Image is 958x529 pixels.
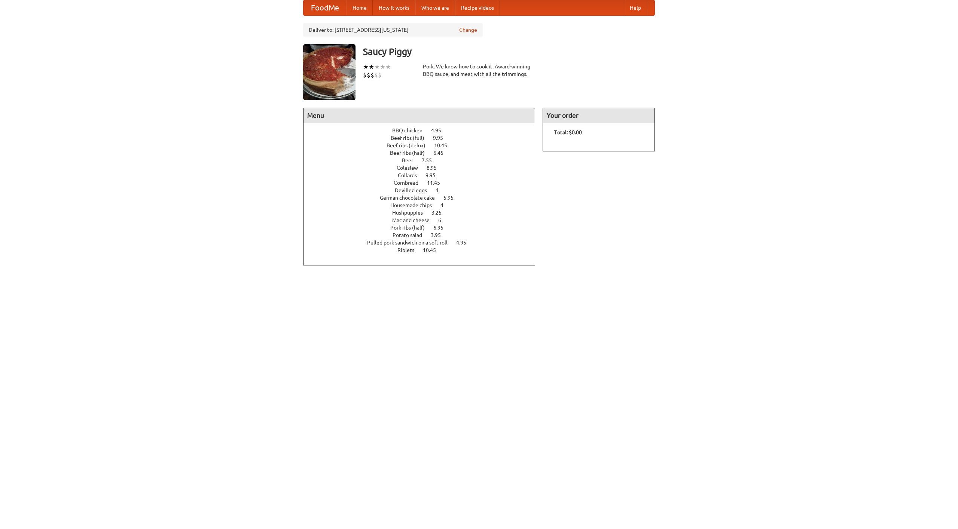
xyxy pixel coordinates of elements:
span: Beef ribs (full) [391,135,432,141]
li: $ [374,71,378,79]
span: Potato salad [393,232,430,238]
span: Beer [402,157,421,163]
li: ★ [385,63,391,71]
a: German chocolate cake 5.95 [380,195,467,201]
a: FoodMe [303,0,347,15]
div: Deliver to: [STREET_ADDRESS][US_STATE] [303,23,483,37]
a: Home [347,0,373,15]
span: 6.95 [433,225,451,231]
a: Beef ribs (delux) 10.45 [387,142,461,148]
span: 4.95 [431,127,449,133]
a: Change [459,26,477,34]
li: $ [370,71,374,79]
a: Riblets 10.45 [397,247,450,253]
a: Devilled eggs 4 [395,187,452,193]
a: Pulled pork sandwich on a soft roll 4.95 [367,240,480,246]
li: ★ [369,63,374,71]
a: Collards 9.95 [398,172,449,178]
a: BBQ chicken 4.95 [392,127,455,133]
b: Total: $0.00 [554,129,582,135]
span: Beef ribs (delux) [387,142,433,148]
a: How it works [373,0,415,15]
a: Beer 7.55 [402,157,446,163]
a: Help [624,0,647,15]
a: Housemade chips 4 [390,202,457,208]
span: 6.45 [433,150,451,156]
div: Pork. We know how to cook it. Award-winning BBQ sauce, and meat with all the trimmings. [423,63,535,78]
a: Potato salad 3.95 [393,232,455,238]
h4: Menu [303,108,535,123]
a: Hushpuppies 3.25 [392,210,455,216]
a: Pork ribs (half) 6.95 [390,225,457,231]
span: 10.45 [434,142,455,148]
span: 7.55 [422,157,439,163]
span: 10.45 [423,247,443,253]
li: ★ [374,63,380,71]
span: Housemade chips [390,202,439,208]
img: angular.jpg [303,44,356,100]
span: Collards [398,172,424,178]
a: Coleslaw 8.95 [397,165,451,171]
a: Recipe videos [455,0,500,15]
li: $ [378,71,382,79]
span: 8.95 [427,165,444,171]
span: 5.95 [443,195,461,201]
li: ★ [363,63,369,71]
span: Pulled pork sandwich on a soft roll [367,240,455,246]
span: Hushpuppies [392,210,430,216]
li: ★ [380,63,385,71]
span: 3.95 [431,232,448,238]
span: Mac and cheese [392,217,437,223]
span: 4 [436,187,446,193]
span: 4 [440,202,451,208]
span: 6 [438,217,449,223]
span: 3.25 [431,210,449,216]
li: $ [363,71,367,79]
a: Who we are [415,0,455,15]
span: Coleslaw [397,165,425,171]
a: Mac and cheese 6 [392,217,455,223]
h4: Your order [543,108,655,123]
li: $ [367,71,370,79]
a: Beef ribs (full) 9.95 [391,135,457,141]
a: Cornbread 11.45 [394,180,454,186]
span: 9.95 [433,135,451,141]
span: 4.95 [456,240,474,246]
span: Beef ribs (half) [390,150,432,156]
span: Riblets [397,247,422,253]
span: Pork ribs (half) [390,225,432,231]
span: Cornbread [394,180,426,186]
span: BBQ chicken [392,127,430,133]
span: German chocolate cake [380,195,442,201]
span: 9.95 [425,172,443,178]
h3: Saucy Piggy [363,44,655,59]
span: Devilled eggs [395,187,434,193]
a: Beef ribs (half) 6.45 [390,150,457,156]
span: 11.45 [427,180,448,186]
